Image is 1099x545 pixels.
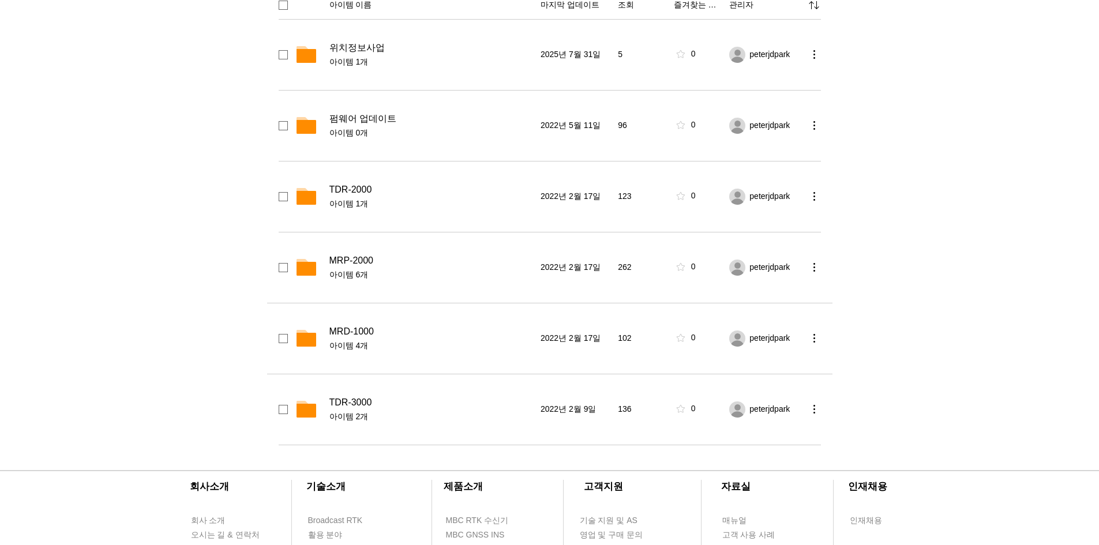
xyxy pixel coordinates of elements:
[749,333,790,344] span: peterjdpark
[329,269,534,281] span: 아이템 6개
[190,528,268,542] a: 오시는 길 & 연락처
[329,326,374,337] span: MRD-1000
[308,529,343,541] span: 활용 분야
[579,528,646,542] a: 영업 및 구매 문의
[329,411,534,423] span: 아이템 2개
[541,262,611,273] div: 2022년 2월 17일
[807,47,821,61] button: more actions
[329,255,534,266] div: MRP-2000
[807,260,821,274] button: more actions
[749,404,800,415] div: peterjdpark
[279,192,288,201] div: checkbox
[329,397,534,408] div: TDR-3000
[749,191,800,202] div: peterjdpark
[749,262,800,273] div: peterjdpark
[691,261,696,273] div: 0
[279,1,288,10] div: select all checkbox
[722,513,788,528] a: 매뉴얼
[749,120,800,131] div: peterjdpark
[618,404,667,415] div: 136
[618,191,667,202] div: 123
[446,529,505,541] span: MBC GNSS INS
[618,333,631,344] span: 102
[584,481,623,492] span: ​고객지원
[329,397,372,408] span: TDR-3000
[446,515,509,527] span: MBC RTK 수신기
[329,198,534,210] span: 아이템 1개
[850,515,882,527] span: 인재채용
[279,405,288,414] div: checkbox
[580,515,637,527] span: 기술 지원 및 AS
[749,49,790,61] span: peterjdpark
[722,529,775,541] span: 고객 사용 사례
[618,262,631,273] span: 262
[580,529,643,541] span: 영업 및 구매 문의
[329,255,373,266] span: MRP-2000
[749,120,790,131] span: peterjdpark
[445,513,532,528] a: MBC RTK 수신기
[849,513,904,528] a: 인재채용
[541,404,611,415] div: 2022년 2월 9일
[541,404,597,415] span: 2022년 2월 9일
[722,515,747,527] span: 매뉴얼
[579,513,666,528] a: 기술 지원 및 AS
[691,332,696,344] div: 0
[618,49,667,61] div: 5
[329,184,372,196] span: TDR-2000
[307,528,374,542] a: 활용 분야
[191,529,260,541] span: 오시는 길 & 연락처
[191,515,226,527] span: 회사 소개
[329,57,534,68] span: 아이템 1개
[807,189,821,203] button: more actions
[541,262,601,273] span: 2022년 2월 17일
[541,333,601,344] span: 2022년 2월 17일
[807,331,821,345] button: more actions
[848,481,887,492] span: ​인재채용
[722,528,788,542] a: 고객 사용 사례
[691,190,696,202] div: 0
[329,113,396,125] span: 펌웨어 업데이트
[618,120,667,131] div: 96
[307,513,374,528] a: Broadcast RTK
[329,42,385,54] span: 위치정보사업
[749,191,790,202] span: peterjdpark
[279,121,288,130] div: checkbox
[749,333,800,344] div: peterjdpark
[279,263,288,272] div: checkbox
[541,49,611,61] div: 2025년 7월 31일
[691,48,696,60] div: 0
[445,528,517,542] a: MBC GNSS INS
[279,50,288,59] div: checkbox
[749,262,790,273] span: peterjdpark
[618,404,631,415] span: 136
[329,326,534,337] div: MRD-1000
[691,403,696,415] div: 0
[618,333,667,344] div: 102
[966,495,1099,545] iframe: Wix Chat
[329,113,534,125] div: 펌웨어 업데이트
[541,49,601,61] span: 2025년 7월 31일
[807,118,821,132] button: more actions
[541,120,601,131] span: 2022년 5월 11일
[329,340,534,352] span: 아이템 4개
[618,262,667,273] div: 262
[329,184,534,196] div: TDR-2000
[306,481,346,492] span: ​기술소개
[444,481,483,492] span: ​제품소개
[329,42,534,54] div: 위치정보사업
[308,515,363,527] span: Broadcast RTK
[807,402,821,416] button: more actions
[721,481,751,492] span: ​자료실
[329,127,534,139] span: 아이템 0개
[618,49,622,61] span: 5
[618,120,627,131] span: 96
[541,120,611,131] div: 2022년 5월 11일
[691,119,696,131] div: 0
[749,404,790,415] span: peterjdpark
[541,191,601,202] span: 2022년 2월 17일
[541,333,611,344] div: 2022년 2월 17일
[749,49,800,61] div: peterjdpark
[541,191,611,202] div: 2022년 2월 17일
[190,481,229,492] span: ​회사소개
[618,191,631,202] span: 123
